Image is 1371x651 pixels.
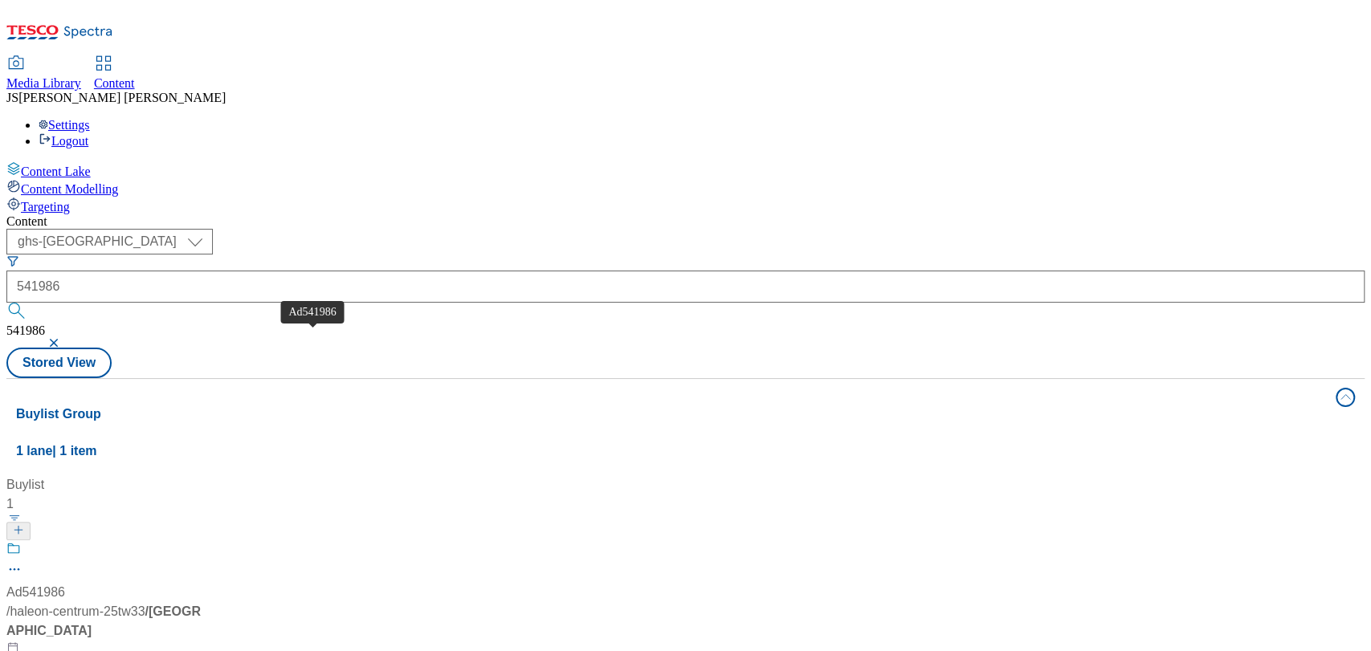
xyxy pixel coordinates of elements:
span: 1 lane | 1 item [16,444,97,458]
div: Ad541986 [6,583,65,602]
span: 541986 [6,323,45,337]
button: Stored View [6,348,112,378]
span: Content Modelling [21,182,118,196]
input: Search [6,271,1365,303]
a: Settings [39,118,90,132]
span: Content [94,76,135,90]
span: / haleon-centrum-25tw33 [6,604,145,618]
span: Media Library [6,76,81,90]
div: Buylist [6,475,207,494]
h4: Buylist Group [16,405,1326,424]
a: Media Library [6,57,81,91]
a: Targeting [6,197,1365,214]
span: / [GEOGRAPHIC_DATA] [6,604,201,637]
span: JS [6,91,18,104]
a: Content [94,57,135,91]
span: Targeting [21,200,70,214]
a: Logout [39,134,88,148]
div: Content [6,214,1365,229]
svg: Search Filters [6,254,19,267]
span: Content Lake [21,165,91,178]
div: 1 [6,494,207,514]
a: Content Lake [6,161,1365,179]
a: Content Modelling [6,179,1365,197]
span: [PERSON_NAME] [PERSON_NAME] [18,91,226,104]
button: Buylist Group1 lane| 1 item [6,379,1365,469]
